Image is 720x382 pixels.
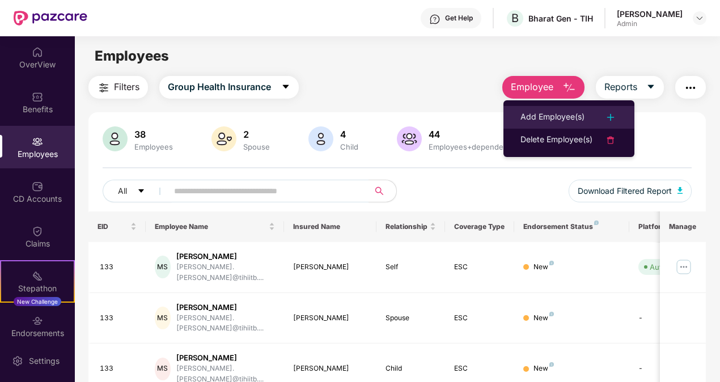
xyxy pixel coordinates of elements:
[95,48,169,64] span: Employees
[176,262,275,283] div: [PERSON_NAME].[PERSON_NAME]@tihiitb....
[32,270,43,282] img: svg+xml;base64,PHN2ZyB4bWxucz0iaHR0cDovL3d3dy53My5vcmcvMjAwMC9zdmciIHdpZHRoPSIyMSIgaGVpZ2h0PSIyMC...
[176,313,275,334] div: [PERSON_NAME].[PERSON_NAME]@tihiitb....
[454,363,505,374] div: ESC
[159,76,299,99] button: Group Health Insurancecaret-down
[88,211,146,242] th: EID
[578,185,672,197] span: Download Filtered Report
[533,363,554,374] div: New
[502,76,585,99] button: Employee
[155,256,170,278] div: MS
[293,262,367,273] div: [PERSON_NAME]
[308,126,333,151] img: svg+xml;base64,PHN2ZyB4bWxucz0iaHR0cDovL3d3dy53My5vcmcvMjAwMC9zdmciIHhtbG5zOnhsaW5rPSJodHRwOi8vd3...
[604,80,637,94] span: Reports
[32,91,43,103] img: svg+xml;base64,PHN2ZyBpZD0iQmVuZWZpdHMiIHhtbG5zPSJodHRwOi8vd3d3LnczLm9yZy8yMDAwL3N2ZyIgd2lkdGg9Ij...
[155,222,266,231] span: Employee Name
[528,13,593,24] div: Bharat Gen - TIH
[241,142,272,151] div: Spouse
[533,313,554,324] div: New
[118,185,127,197] span: All
[176,353,275,363] div: [PERSON_NAME]
[32,46,43,58] img: svg+xml;base64,PHN2ZyBpZD0iSG9tZSIgeG1sbnM9Imh0dHA6Ly93d3cudzMub3JnLzIwMDAvc3ZnIiB3aWR0aD0iMjAiIG...
[445,211,514,242] th: Coverage Type
[369,180,397,202] button: search
[429,14,441,25] img: svg+xml;base64,PHN2ZyBpZD0iSGVscC0zMngzMiIgeG1sbnM9Imh0dHA6Ly93d3cudzMub3JnLzIwMDAvc3ZnIiB3aWR0aD...
[32,226,43,237] img: svg+xml;base64,PHN2ZyBpZD0iQ2xhaW0iIHhtbG5zPSJodHRwOi8vd3d3LnczLm9yZy8yMDAwL3N2ZyIgd2lkdGg9IjIwIi...
[88,76,148,99] button: Filters
[549,362,554,367] img: svg+xml;base64,PHN2ZyB4bWxucz0iaHR0cDovL3d3dy53My5vcmcvMjAwMC9zdmciIHdpZHRoPSI4IiBoZWlnaHQ9IjgiIH...
[684,81,697,95] img: svg+xml;base64,PHN2ZyB4bWxucz0iaHR0cDovL3d3dy53My5vcmcvMjAwMC9zdmciIHdpZHRoPSIyNCIgaGVpZ2h0PSIyNC...
[98,222,129,231] span: EID
[426,142,516,151] div: Employees+dependents
[155,307,170,329] div: MS
[241,129,272,140] div: 2
[549,312,554,316] img: svg+xml;base64,PHN2ZyB4bWxucz0iaHR0cDovL3d3dy53My5vcmcvMjAwMC9zdmciIHdpZHRoPSI4IiBoZWlnaHQ9IjgiIH...
[454,313,505,324] div: ESC
[646,82,655,92] span: caret-down
[594,220,599,225] img: svg+xml;base64,PHN2ZyB4bWxucz0iaHR0cDovL3d3dy53My5vcmcvMjAwMC9zdmciIHdpZHRoPSI4IiBoZWlnaHQ9IjgiIH...
[155,358,170,380] div: MS
[146,211,284,242] th: Employee Name
[660,211,706,242] th: Manage
[549,261,554,265] img: svg+xml;base64,PHN2ZyB4bWxucz0iaHR0cDovL3d3dy53My5vcmcvMjAwMC9zdmciIHdpZHRoPSI4IiBoZWlnaHQ9IjgiIH...
[369,186,391,196] span: search
[562,81,576,95] img: svg+xml;base64,PHN2ZyB4bWxucz0iaHR0cDovL3d3dy53My5vcmcvMjAwMC9zdmciIHhtbG5zOnhsaW5rPSJodHRwOi8vd3...
[14,11,87,26] img: New Pazcare Logo
[376,211,446,242] th: Relationship
[569,180,692,202] button: Download Filtered Report
[677,187,683,194] img: svg+xml;base64,PHN2ZyB4bWxucz0iaHR0cDovL3d3dy53My5vcmcvMjAwMC9zdmciIHhtbG5zOnhsaW5rPSJodHRwOi8vd3...
[604,133,617,147] img: svg+xml;base64,PHN2ZyB4bWxucz0iaHR0cDovL3d3dy53My5vcmcvMjAwMC9zdmciIHdpZHRoPSIyNCIgaGVpZ2h0PSIyNC...
[281,82,290,92] span: caret-down
[617,19,683,28] div: Admin
[604,111,617,124] img: svg+xml;base64,PHN2ZyB4bWxucz0iaHR0cDovL3d3dy53My5vcmcvMjAwMC9zdmciIHdpZHRoPSIyNCIgaGVpZ2h0PSIyNC...
[26,355,63,367] div: Settings
[511,11,519,25] span: B
[1,283,74,294] div: Stepathon
[617,9,683,19] div: [PERSON_NAME]
[32,181,43,192] img: svg+xml;base64,PHN2ZyBpZD0iQ0RfQWNjb3VudHMiIGRhdGEtbmFtZT0iQ0QgQWNjb3VudHMiIHhtbG5zPSJodHRwOi8vd3...
[533,262,554,273] div: New
[103,180,172,202] button: Allcaret-down
[97,81,111,95] img: svg+xml;base64,PHN2ZyB4bWxucz0iaHR0cDovL3d3dy53My5vcmcvMjAwMC9zdmciIHdpZHRoPSIyNCIgaGVpZ2h0PSIyNC...
[284,211,376,242] th: Insured Name
[596,76,664,99] button: Reportscaret-down
[100,363,137,374] div: 133
[114,80,139,94] span: Filters
[132,142,175,151] div: Employees
[132,129,175,140] div: 38
[523,222,620,231] div: Endorsement Status
[32,315,43,326] img: svg+xml;base64,PHN2ZyBpZD0iRW5kb3JzZW1lbnRzIiB4bWxucz0iaHR0cDovL3d3dy53My5vcmcvMjAwMC9zdmciIHdpZH...
[137,187,145,196] span: caret-down
[520,133,592,147] div: Delete Employee(s)
[103,126,128,151] img: svg+xml;base64,PHN2ZyB4bWxucz0iaHR0cDovL3d3dy53My5vcmcvMjAwMC9zdmciIHhtbG5zOnhsaW5rPSJodHRwOi8vd3...
[650,261,695,273] div: Auto Verified
[338,142,361,151] div: Child
[12,355,23,367] img: svg+xml;base64,PHN2ZyBpZD0iU2V0dGluZy0yMHgyMCIgeG1sbnM9Imh0dHA6Ly93d3cudzMub3JnLzIwMDAvc3ZnIiB3aW...
[176,302,275,313] div: [PERSON_NAME]
[386,363,437,374] div: Child
[100,313,137,324] div: 133
[168,80,271,94] span: Group Health Insurance
[386,313,437,324] div: Spouse
[520,111,585,124] div: Add Employee(s)
[14,297,61,306] div: New Challenge
[445,14,473,23] div: Get Help
[511,80,553,94] span: Employee
[100,262,137,273] div: 133
[32,136,43,147] img: svg+xml;base64,PHN2ZyBpZD0iRW1wbG95ZWVzIiB4bWxucz0iaHR0cDovL3d3dy53My5vcmcvMjAwMC9zdmciIHdpZHRoPS...
[695,14,704,23] img: svg+xml;base64,PHN2ZyBpZD0iRHJvcGRvd24tMzJ4MzIiIHhtbG5zPSJodHRwOi8vd3d3LnczLm9yZy8yMDAwL3N2ZyIgd2...
[675,258,693,276] img: manageButton
[293,313,367,324] div: [PERSON_NAME]
[386,222,428,231] span: Relationship
[454,262,505,273] div: ESC
[176,251,275,262] div: [PERSON_NAME]
[638,222,701,231] div: Platform Status
[338,129,361,140] div: 4
[211,126,236,151] img: svg+xml;base64,PHN2ZyB4bWxucz0iaHR0cDovL3d3dy53My5vcmcvMjAwMC9zdmciIHhtbG5zOnhsaW5rPSJodHRwOi8vd3...
[293,363,367,374] div: [PERSON_NAME]
[426,129,516,140] div: 44
[397,126,422,151] img: svg+xml;base64,PHN2ZyB4bWxucz0iaHR0cDovL3d3dy53My5vcmcvMjAwMC9zdmciIHhtbG5zOnhsaW5rPSJodHRwOi8vd3...
[629,293,710,344] td: -
[386,262,437,273] div: Self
